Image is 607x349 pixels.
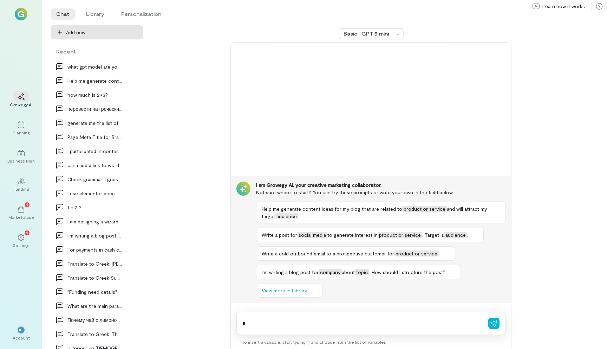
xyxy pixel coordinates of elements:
[8,228,34,254] a: Settings
[13,242,30,248] div: Settings
[298,213,299,219] span: .
[51,48,143,55] div: Recent
[67,161,122,169] div: can i add a link to wordpress wpforms checkbox fi…
[51,8,75,20] li: Chat
[439,250,440,256] span: .
[256,182,505,189] div: I am Growegy AI, your creative marketing collaborator.
[80,8,110,20] li: Library
[262,232,297,238] span: Write a post for
[26,229,28,236] span: 1
[67,260,122,267] div: Translate to Greek: [PERSON_NAME] Court Administrative Com…
[26,201,28,208] span: 1
[8,88,34,113] a: Growegy AI
[67,119,122,127] div: generate me the list of 35 top countries by size
[10,102,33,107] div: Growegy AI
[67,77,122,84] div: Help me generate content ideas for my blog that a…
[67,288,122,296] div: "Funding need details" or "Funding needs details"?
[256,228,484,242] button: Write a post forsocial mediato generate interest inproduct or service. Target isaudience.
[422,232,444,238] span: . Target is
[378,232,422,238] span: product or service
[402,206,447,212] span: product or service
[67,246,122,253] div: For payments in cash contact [PERSON_NAME] at [GEOGRAPHIC_DATA]…
[8,116,34,141] a: Planning
[467,232,468,238] span: .
[7,158,35,164] div: Business Plan
[67,147,122,155] div: I participated in contest on codeforces, the cont…
[262,206,402,212] span: Help me generate content ideas for my blog that are related to
[297,232,327,238] span: social media
[236,335,505,349] div: To insert a variable, start typing ‘[’ and choose from the list of variables
[67,302,122,310] div: What are the main parameters when describing the…
[275,213,298,219] span: audience
[262,250,394,256] span: Write a cold outbound email to a prospective customer for
[67,274,122,281] div: Translate to Greek Subject: Offer for fixing the…
[344,30,394,37] div: Basic · GPT‑5‑mini
[67,91,122,99] div: how much is 2+3?
[67,330,122,338] div: Translate to Greek: The external lift door clos…
[262,287,307,294] span: View more in Library
[67,316,122,324] div: Почему чай с лимоном вкуснее?
[256,189,505,196] div: Not sure where to start? You can try these prompts or write your own in the field below.
[8,144,34,169] a: Business Plan
[444,232,467,238] span: audience
[67,176,122,183] div: Check grammar: I guess I have some relevant exper…
[355,269,369,275] span: topic
[394,250,439,256] span: product or service
[319,269,342,275] span: company
[256,246,455,261] button: Write a cold outbound email to a prospective customer forproduct or service.
[369,269,445,275] span: . How should I structure the post?
[8,172,34,197] a: Funding
[8,200,34,226] a: Marketplace
[66,29,138,36] span: Add new
[8,214,34,220] div: Marketplace
[67,133,122,141] div: Page Meta Title for Brand
[116,8,167,20] li: Personalization
[342,269,355,275] span: about
[67,105,122,113] div: перевести на греческий и английский и : При расс…
[67,190,122,197] div: I use elementor price table, can I get the plan s…
[67,63,122,70] div: what gpt model are you?
[256,265,461,279] button: I’m writing a blog post forcompanyabouttopic. How should I structure the post?
[256,202,505,223] button: Help me generate content ideas for my blog that are related toproduct or serviceand will attract ...
[67,232,122,239] div: I’m writing a blog post for company about topic.…
[542,3,585,10] span: Learn how it works
[67,218,122,225] div: I am designing a wizard that helps the new user t…
[13,335,30,341] div: Account
[67,204,122,211] div: 1 + 2 ?
[13,186,29,192] div: Funding
[256,284,322,298] button: View more in Library
[327,232,378,238] span: to generate interest in
[13,130,30,135] div: Planning
[262,269,319,275] span: I’m writing a blog post for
